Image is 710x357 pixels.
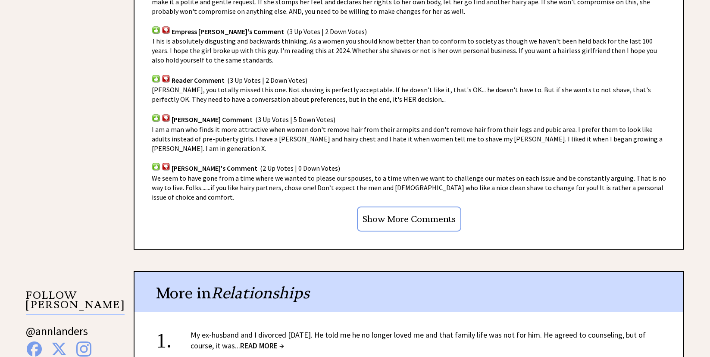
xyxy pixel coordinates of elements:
[152,174,666,201] span: We seem to have gone from a time where we wanted to please our spouses, to a time when we want to...
[156,329,191,345] div: 1.
[51,341,67,357] img: x%20blue.png
[172,27,284,36] span: Empress [PERSON_NAME]'s Comment
[162,163,170,171] img: votdown.png
[240,341,284,351] span: READ MORE →
[152,75,160,83] img: votup.png
[172,164,257,172] span: [PERSON_NAME]'s Comment
[287,27,367,36] span: (3 Up Votes | 2 Down Votes)
[191,330,646,351] a: My ex-husband and I divorced [DATE]. He told me he no longer loved me and that family life was no...
[27,341,42,357] img: facebook%20blue.png
[227,76,307,85] span: (3 Up Votes | 2 Down Votes)
[134,272,683,312] div: More in
[162,75,170,83] img: votdown.png
[76,341,91,357] img: instagram%20blue.png
[255,115,335,124] span: (3 Up Votes | 5 Down Votes)
[152,114,160,122] img: votup.png
[357,207,461,232] input: Show More Comments
[152,125,663,153] span: I am a man who finds it more attractive when women don't remove hair from their armpits and don't...
[152,37,657,64] span: This is absolutely disgusting and backwards thinking. As a women you should know better than to c...
[162,26,170,34] img: votdown.png
[260,164,340,172] span: (2 Up Votes | 0 Down Votes)
[152,85,651,103] span: [PERSON_NAME], you totally missed this one. Not shaving is perfectly acceptable. If he doesn't li...
[162,114,170,122] img: votdown.png
[26,291,125,315] p: FOLLOW [PERSON_NAME]
[172,115,253,124] span: [PERSON_NAME] Comment
[172,76,225,85] span: Reader Comment
[152,26,160,34] img: votup.png
[152,163,160,171] img: votup.png
[211,283,310,303] span: Relationships
[26,324,88,347] a: @annlanders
